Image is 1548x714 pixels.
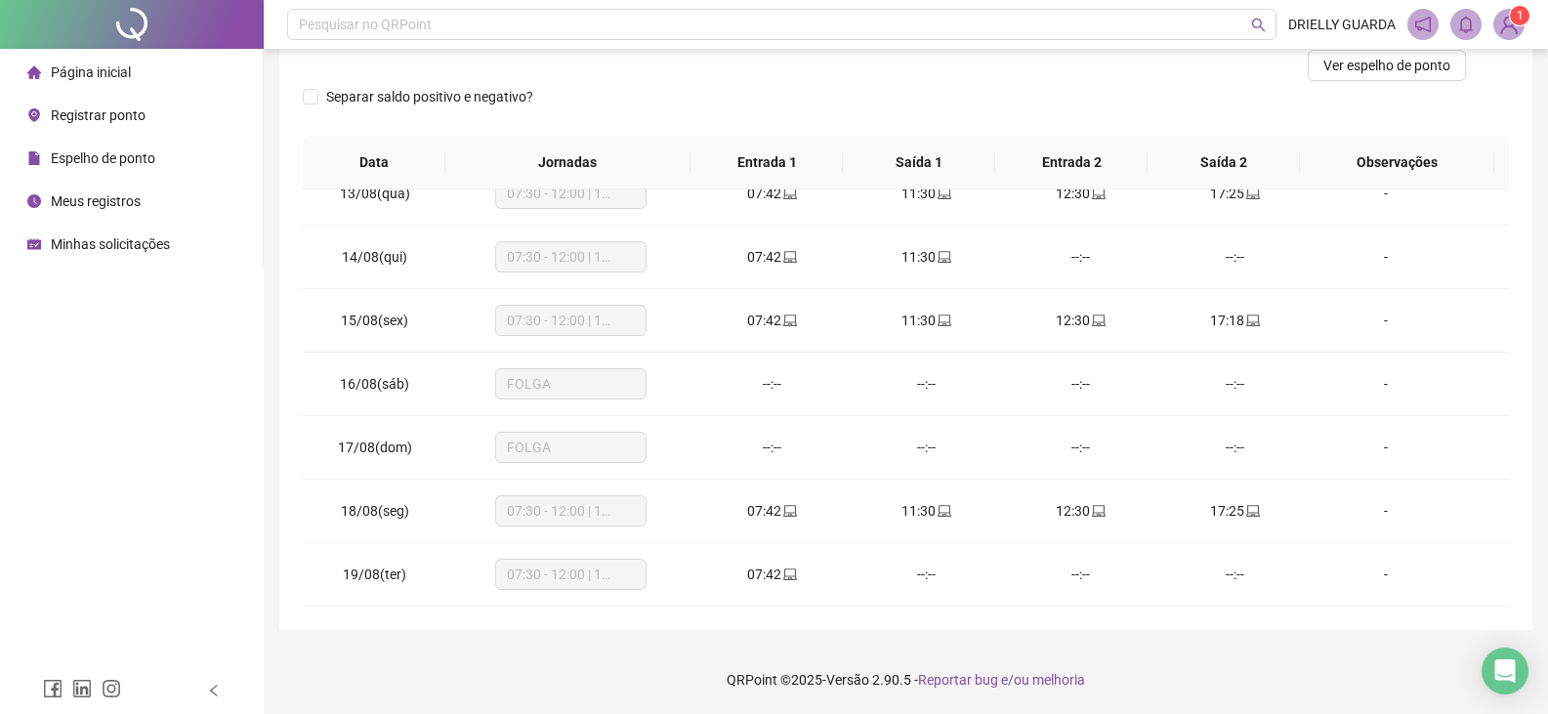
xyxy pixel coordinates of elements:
div: 17:25 [1174,500,1297,522]
div: - [1328,437,1443,458]
div: - [1328,246,1443,268]
img: 94192 [1494,10,1524,39]
span: laptop [781,314,797,327]
span: file [27,151,41,165]
span: laptop [1090,504,1106,518]
span: laptop [781,250,797,264]
div: 07:42 [711,500,834,522]
span: instagram [102,679,121,698]
span: Versão [826,672,869,688]
span: 15/08(sex) [341,313,408,328]
span: 07:30 - 12:00 | 13:00 - 17:18 [507,179,635,208]
div: --:-- [1020,373,1143,395]
span: 07:30 - 12:00 | 13:00 - 17:18 [507,306,635,335]
div: --:-- [865,564,988,585]
span: 07:30 - 12:00 | 13:00 - 17:18 [507,242,635,272]
div: 07:42 [711,310,834,331]
div: 11:30 [865,183,988,204]
span: laptop [1090,187,1106,200]
span: laptop [936,187,951,200]
span: laptop [781,187,797,200]
div: - [1328,500,1443,522]
span: laptop [1244,187,1260,200]
div: --:-- [1020,564,1143,585]
span: 19/08(ter) [343,567,406,582]
div: --:-- [1174,246,1297,268]
span: environment [27,108,41,122]
span: bell [1457,16,1475,33]
div: --:-- [1020,437,1143,458]
button: Ver espelho de ponto [1308,50,1466,81]
span: Observações [1316,151,1479,173]
div: --:-- [711,437,834,458]
span: linkedin [72,679,92,698]
th: Jornadas [445,136,690,189]
span: Registrar ponto [51,107,146,123]
div: 11:30 [865,500,988,522]
span: 14/08(qui) [342,249,407,265]
span: Ver espelho de ponto [1323,55,1450,76]
span: search [1251,18,1266,32]
span: laptop [936,314,951,327]
div: 17:18 [1174,310,1297,331]
span: laptop [1090,314,1106,327]
div: 11:30 [865,310,988,331]
div: 11:30 [865,246,988,268]
span: notification [1414,16,1432,33]
th: Data [303,136,445,189]
span: Página inicial [51,64,131,80]
span: FOLGA [507,369,635,399]
th: Entrada 1 [690,136,843,189]
span: 16/08(sáb) [340,376,409,392]
div: 07:42 [711,564,834,585]
div: - [1328,373,1443,395]
span: 18/08(seg) [341,503,409,519]
span: FOLGA [507,433,635,462]
span: laptop [936,250,951,264]
span: Minhas solicitações [51,236,170,252]
span: clock-circle [27,194,41,208]
div: 07:42 [711,183,834,204]
span: schedule [27,237,41,251]
span: 07:30 - 12:00 | 13:00 - 17:18 [507,560,635,589]
span: left [207,684,221,697]
th: Entrada 2 [995,136,1148,189]
div: Open Intercom Messenger [1482,648,1528,694]
sup: Atualize o seu contato no menu Meus Dados [1510,6,1529,25]
span: 17/08(dom) [338,440,412,455]
div: - [1328,183,1443,204]
div: 12:30 [1020,310,1143,331]
th: Observações [1300,136,1494,189]
th: Saída 2 [1148,136,1300,189]
span: laptop [781,504,797,518]
div: 07:42 [711,246,834,268]
span: laptop [1244,504,1260,518]
div: --:-- [1174,373,1297,395]
div: --:-- [865,373,988,395]
span: laptop [936,504,951,518]
div: 12:30 [1020,500,1143,522]
footer: QRPoint © 2025 - 2.90.5 - [264,646,1548,714]
span: 13/08(qua) [340,186,410,201]
span: Espelho de ponto [51,150,155,166]
span: home [27,65,41,79]
span: Meus registros [51,193,141,209]
span: 07:30 - 12:00 | 13:00 - 17:18 [507,496,635,525]
span: laptop [781,567,797,581]
span: DRIELLY GUARDA [1288,14,1396,35]
div: 17:25 [1174,183,1297,204]
div: 12:30 [1020,183,1143,204]
div: --:-- [1020,246,1143,268]
div: - [1328,564,1443,585]
span: 1 [1517,9,1524,22]
div: - [1328,310,1443,331]
span: Separar saldo positivo e negativo? [318,86,541,107]
div: --:-- [865,437,988,458]
div: --:-- [711,373,834,395]
span: Reportar bug e/ou melhoria [918,672,1085,688]
div: --:-- [1174,437,1297,458]
span: facebook [43,679,63,698]
div: --:-- [1174,564,1297,585]
th: Saída 1 [843,136,995,189]
span: laptop [1244,314,1260,327]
